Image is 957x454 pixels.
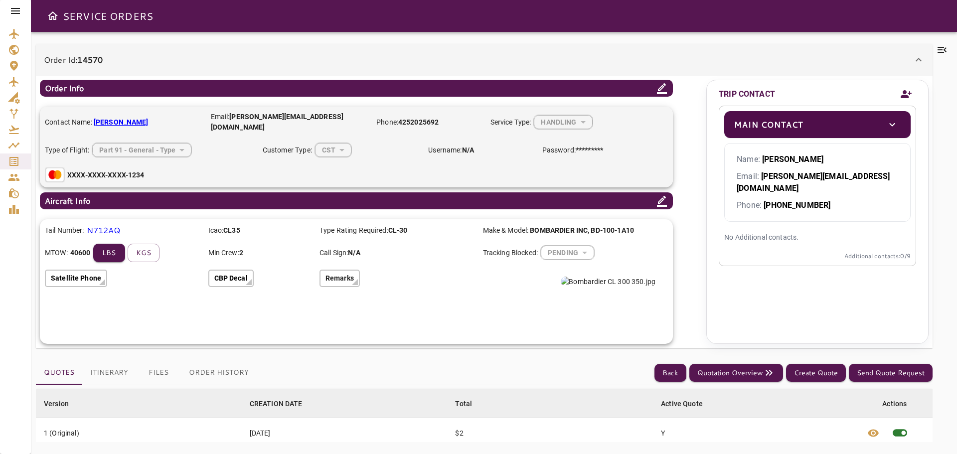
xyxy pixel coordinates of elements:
[82,361,136,385] button: Itinerary
[315,137,351,163] div: HANDLING
[211,113,343,131] b: [PERSON_NAME][EMAIL_ADDRESS][DOMAIN_NAME]
[530,226,634,234] b: BOMBARDIER INC , BD-100-1A10
[737,170,898,194] p: Email:
[43,6,63,26] button: Open drawer
[250,398,316,410] span: CREATION DATE
[849,364,933,382] button: Send Quote Request
[542,145,603,155] p: Password:
[867,427,879,439] span: visibility
[94,118,149,126] b: [PERSON_NAME]
[724,252,911,261] p: Additional contacts: 0 /9
[45,225,84,236] p: Tail Number:
[93,244,125,262] button: lbs
[45,117,201,128] p: Contact Name:
[45,167,65,182] img: Mastercard
[388,226,408,234] b: CL-30
[762,154,823,164] b: [PERSON_NAME]
[325,273,354,284] p: Remarks
[319,248,476,258] p: Call Sign:
[483,225,587,236] p: Make & Model:
[214,273,248,284] p: CBP Decal
[861,418,885,448] button: View quote details
[36,361,82,385] button: Quotes
[376,117,480,128] p: Phone:
[561,277,655,287] img: Bombardier CL 300 350.jpg
[208,225,312,236] p: Icao:
[67,171,145,179] b: XXXX-XXXX-XXXX-1234
[63,8,153,24] h6: SERVICE ORDERS
[737,171,890,193] b: [PERSON_NAME][EMAIL_ADDRESS][DOMAIN_NAME]
[447,418,653,448] td: $2
[181,361,257,385] button: Order History
[896,83,916,106] button: Add new contact
[87,224,121,236] p: N712AQ
[319,225,476,236] p: Type Rating Required:
[724,232,911,243] p: No Additional contacts.
[724,111,911,138] div: Main Contacttoggle
[764,200,830,210] b: [PHONE_NUMBER]
[263,143,419,157] div: Customer Type:
[661,398,716,410] span: Active Quote
[45,143,253,157] div: Type of Flight:
[239,249,243,257] b: 2
[455,398,472,410] div: Total
[884,116,901,133] button: toggle
[719,88,775,100] p: TRIP CONTACT
[398,118,439,126] b: 4252025692
[428,145,532,155] p: Username:
[51,273,101,284] p: Satellite Phone
[541,240,594,266] div: HANDLING
[653,418,859,448] td: Y
[661,398,703,410] div: Active Quote
[689,364,783,382] button: Quotation Overview
[45,244,201,262] div: MTOW:
[737,199,898,211] p: Phone:
[77,54,103,65] b: 14570
[36,44,933,76] div: Order Id:14570
[534,109,592,135] div: HANDLING
[45,195,90,207] p: Aircraft Info
[211,112,367,133] p: Email:
[36,76,933,348] div: Order Id:14570
[483,245,639,260] div: Tracking Blocked:
[44,54,103,66] p: Order Id:
[885,418,915,448] span: This quote is already active
[44,398,69,410] div: Version
[223,226,240,234] b: CL35
[250,398,303,410] div: CREATION DATE
[70,248,91,258] b: 40600
[36,361,257,385] div: basic tabs example
[45,82,84,94] p: Order Info
[462,146,474,154] b: N/A
[786,364,846,382] button: Create Quote
[490,115,594,130] div: Service Type:
[136,361,181,385] button: Files
[44,398,82,410] span: Version
[208,248,312,258] p: Min Crew:
[92,137,191,163] div: HANDLING
[242,418,448,448] td: [DATE]
[654,364,686,382] button: Back
[348,249,360,257] b: N/A
[128,244,159,262] button: kgs
[737,153,898,165] p: Name:
[36,418,242,448] td: 1 (Original)
[734,119,803,131] p: Main Contact
[455,398,485,410] span: Total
